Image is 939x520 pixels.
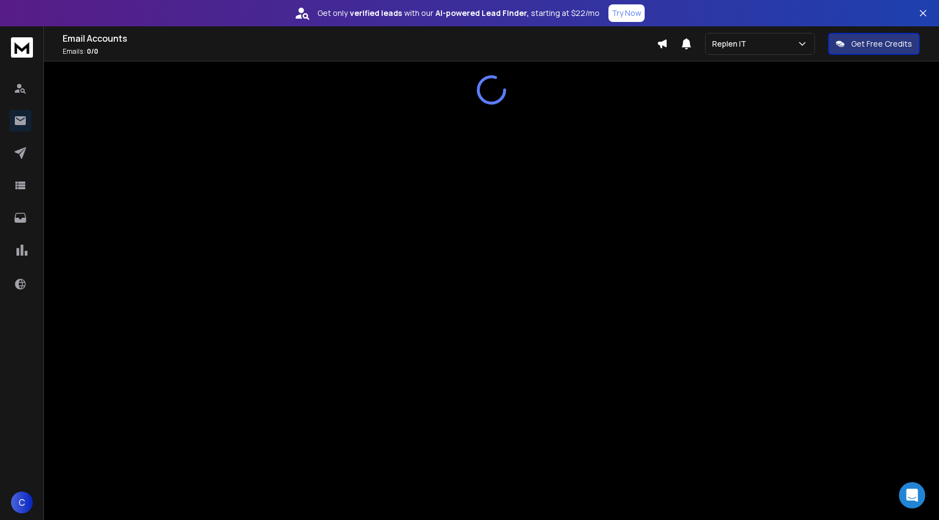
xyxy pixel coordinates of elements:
div: Open Intercom Messenger [899,482,925,508]
strong: AI-powered Lead Finder, [435,8,529,19]
p: Try Now [612,8,641,19]
button: Get Free Credits [828,33,920,55]
button: C [11,491,33,513]
p: Replen IT [712,38,751,49]
h1: Email Accounts [63,32,657,45]
p: Get Free Credits [851,38,912,49]
strong: verified leads [350,8,402,19]
p: Emails : [63,47,657,56]
span: 0 / 0 [87,47,98,56]
button: Try Now [608,4,645,22]
img: logo [11,37,33,58]
p: Get only with our starting at $22/mo [317,8,600,19]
